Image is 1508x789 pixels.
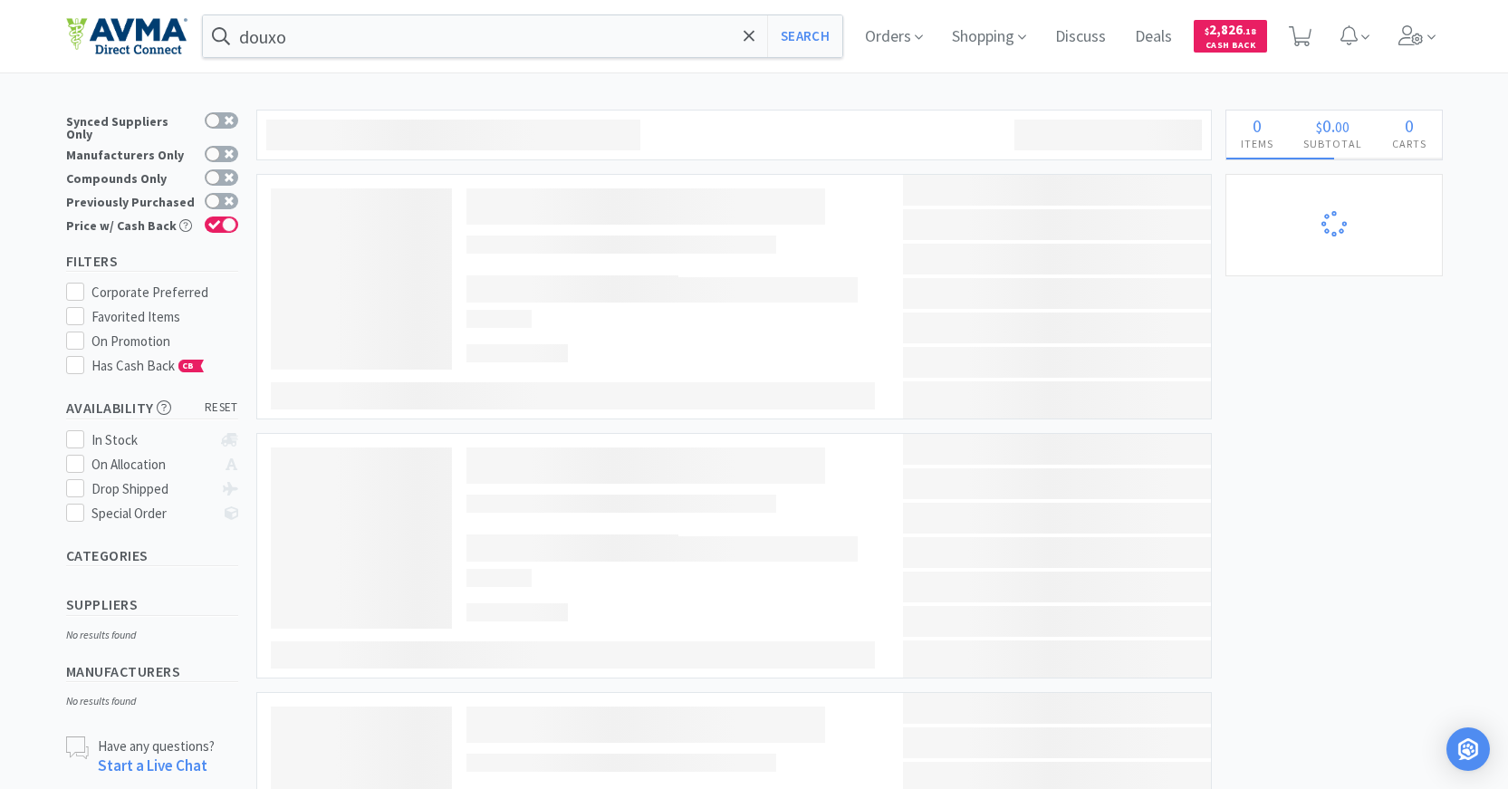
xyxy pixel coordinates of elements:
div: Previously Purchased [66,193,196,208]
div: Compounds Only [66,169,196,185]
i: No results found [66,694,136,707]
h5: Suppliers [66,594,238,615]
h4: Subtotal [1289,135,1378,152]
span: 0 [1253,114,1262,137]
span: $ [1316,118,1322,136]
div: Manufacturers Only [66,146,196,161]
h5: Categories [66,545,238,566]
img: e4e33dab9f054f5782a47901c742baa9_102.png [66,17,187,55]
i: No results found [66,628,136,641]
a: Discuss [1048,29,1113,45]
span: CB [179,361,197,371]
div: Drop Shipped [91,478,212,500]
span: . 18 [1243,25,1256,37]
div: Special Order [91,503,212,524]
div: In Stock [91,429,212,451]
input: Search by item, sku, manufacturer, ingredient, size... [203,15,843,57]
span: 0 [1322,114,1331,137]
h4: Carts [1378,135,1442,152]
div: Corporate Preferred [91,282,238,303]
a: Deals [1128,29,1179,45]
div: Open Intercom Messenger [1446,727,1490,771]
h5: Availability [66,398,238,419]
button: Search [767,15,842,57]
div: . [1289,117,1378,135]
h5: Manufacturers [66,661,238,682]
h4: Items [1226,135,1289,152]
a: $2,826.18Cash Back [1194,12,1267,61]
p: Have any questions? [98,736,215,755]
div: Price w/ Cash Back [66,216,196,232]
span: Has Cash Back [91,357,205,374]
span: reset [205,399,238,418]
div: On Allocation [91,454,212,476]
div: Favorited Items [91,306,238,328]
span: 0 [1405,114,1414,137]
h5: Filters [66,251,238,272]
span: Cash Back [1205,41,1256,53]
a: Start a Live Chat [98,755,207,775]
span: 2,826 [1205,21,1256,38]
div: Synced Suppliers Only [66,112,196,140]
span: $ [1205,25,1209,37]
span: 00 [1335,118,1350,136]
div: On Promotion [91,331,238,352]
